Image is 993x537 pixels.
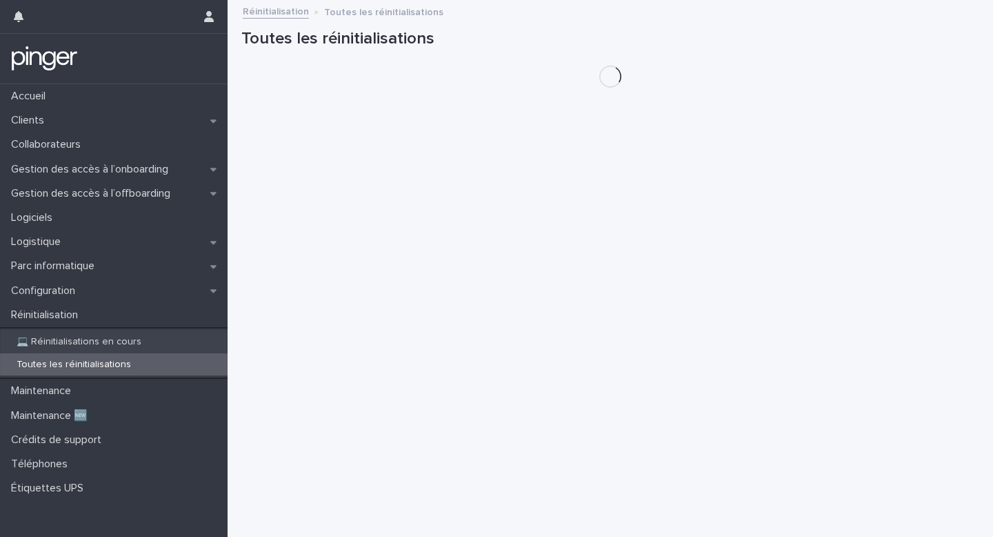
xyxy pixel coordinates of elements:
img: mTgBEunGTSyRkCgitkcU [11,45,78,72]
p: Configuration [6,284,86,297]
p: Maintenance 🆕 [6,409,99,422]
p: Collaborateurs [6,138,92,151]
p: Toutes les réinitialisations [324,3,443,19]
h1: Toutes les réinitialisations [241,29,979,49]
p: Parc informatique [6,260,106,273]
p: Logiciels [6,211,63,224]
p: Étiquettes UPS [6,482,94,495]
p: Gestion des accès à l’offboarding [6,187,181,200]
p: Téléphones [6,458,79,471]
p: Maintenance [6,384,82,398]
p: 💻 Réinitialisations en cours [6,336,152,348]
p: Réinitialisation [6,309,89,322]
p: Crédits de support [6,433,112,447]
p: Logistique [6,235,72,248]
p: Clients [6,114,55,127]
p: Toutes les réinitialisations [6,359,142,371]
p: Accueil [6,90,57,103]
p: Gestion des accès à l’onboarding [6,163,179,176]
a: Réinitialisation [243,3,309,19]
